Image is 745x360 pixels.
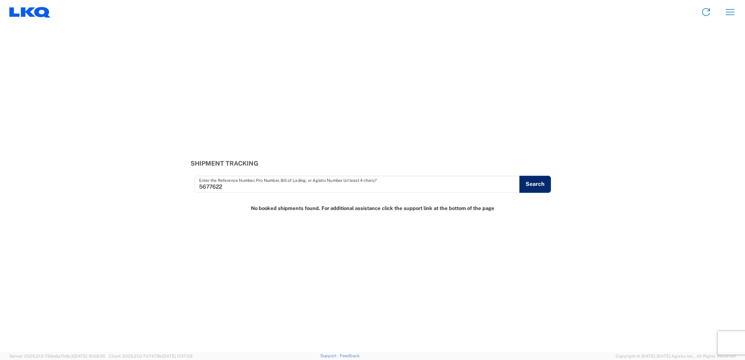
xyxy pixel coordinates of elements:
[340,353,360,358] a: Feedback
[191,160,555,167] h3: Shipment Tracking
[162,354,192,358] span: [DATE] 11:37:29
[320,353,340,358] a: Support
[519,176,551,193] button: Search
[616,353,736,360] span: Copyright © [DATE]-[DATE] Agistix Inc., All Rights Reserved
[186,201,559,216] div: No booked shipments found. For additional assistance click the support link at the bottom of the ...
[74,354,105,358] span: [DATE] 10:09:35
[109,354,192,358] span: Client: 2025.21.0-7d7479b
[9,354,105,358] span: Server: 2025.21.0-769a9a7b8c3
